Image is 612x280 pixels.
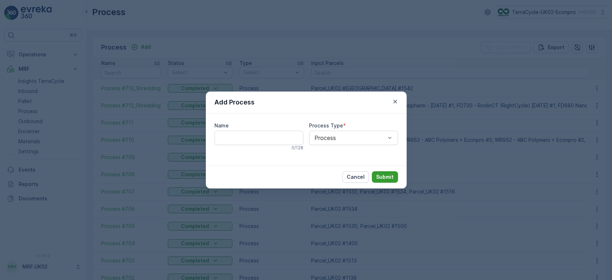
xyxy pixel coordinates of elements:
label: Process Type [309,122,343,129]
p: 0 / 128 [291,145,303,151]
button: Cancel [342,171,369,183]
p: Cancel [347,173,365,181]
p: Submit [376,173,394,181]
p: Add Process [214,97,255,107]
button: Submit [372,171,398,183]
label: Name [214,122,229,129]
